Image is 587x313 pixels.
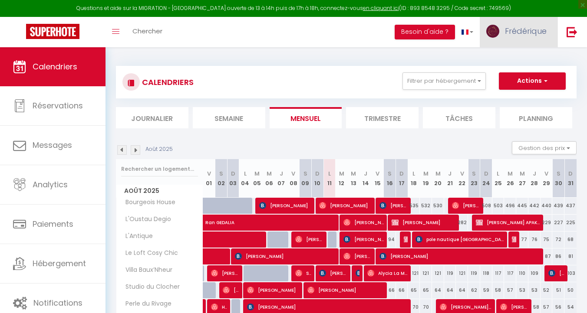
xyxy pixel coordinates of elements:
[404,231,408,248] span: [PERSON_NAME]
[552,282,564,298] div: 51
[480,282,492,298] div: 59
[541,198,553,214] div: 440
[408,282,420,298] div: 65
[444,159,456,198] th: 21
[33,61,77,72] span: Calendriers
[384,159,396,198] th: 16
[207,170,211,178] abbr: V
[227,159,239,198] th: 03
[468,265,480,281] div: 119
[295,231,323,248] span: [PERSON_NAME]
[211,265,239,281] span: [PERSON_NAME]
[33,258,86,269] span: Hébergement
[528,231,541,248] div: 76
[392,214,456,231] span: [PERSON_NAME]
[492,198,505,214] div: 503
[145,145,173,153] p: Août 2025
[311,159,323,198] th: 10
[552,198,564,214] div: 439
[480,17,557,47] a: ... Frédérique
[468,282,480,298] div: 62
[323,159,336,198] th: 11
[295,265,311,281] span: Semih Afyon
[452,197,480,214] span: [PERSON_NAME]
[504,265,516,281] div: 117
[205,210,425,226] span: Ran GEDALIA
[567,26,577,37] img: logout
[456,215,468,231] div: 282
[548,265,564,281] span: [PERSON_NAME]
[484,170,488,178] abbr: D
[275,159,287,198] th: 07
[476,214,541,231] span: [PERSON_NAME] APAKAMA
[118,299,174,309] span: Perle du Rivage
[528,282,541,298] div: 53
[140,72,194,92] h3: CALENDRIERS
[372,159,384,198] th: 15
[351,170,356,178] abbr: M
[348,159,360,198] th: 13
[420,265,432,281] div: 121
[456,265,468,281] div: 121
[497,170,499,178] abbr: L
[499,72,566,90] button: Actions
[263,159,275,198] th: 06
[505,26,547,36] span: Frédérique
[251,159,264,198] th: 05
[492,282,505,298] div: 58
[520,170,525,178] abbr: M
[486,25,499,38] img: ...
[541,215,553,231] div: 229
[552,215,564,231] div: 227
[448,170,452,178] abbr: J
[33,140,72,150] span: Messages
[363,4,399,12] a: en cliquant ici
[315,170,320,178] abbr: D
[303,170,307,178] abbr: S
[118,282,182,292] span: Studio du Clocher
[468,159,480,198] th: 23
[552,248,564,264] div: 86
[379,248,541,264] span: [PERSON_NAME]
[420,282,432,298] div: 65
[267,170,272,178] abbr: M
[472,170,476,178] abbr: S
[500,107,572,128] li: Planning
[26,24,79,39] img: Super Booking
[528,159,541,198] th: 28
[512,141,577,154] button: Gestion des prix
[364,170,367,178] abbr: J
[254,170,260,178] abbr: M
[541,282,553,298] div: 52
[118,231,155,241] span: L'Antique
[287,159,300,198] th: 08
[408,198,420,214] div: 535
[118,248,180,258] span: Le Loft Cosy Chic
[402,72,486,90] button: Filtrer par hébergement
[33,218,73,229] span: Paiements
[564,282,577,298] div: 50
[193,107,265,128] li: Semaine
[544,170,548,178] abbr: V
[460,170,464,178] abbr: V
[432,198,444,214] div: 530
[516,198,528,214] div: 445
[346,107,419,128] li: Trimestre
[564,248,577,264] div: 81
[343,231,384,248] span: [PERSON_NAME]
[508,170,513,178] abbr: M
[564,159,577,198] th: 31
[118,215,173,224] span: L'Oustau Degio
[247,282,300,298] span: [PERSON_NAME]
[33,100,83,111] span: Réservations
[528,198,541,214] div: 442
[552,231,564,248] div: 72
[396,282,408,298] div: 66
[280,170,283,178] abbr: J
[564,198,577,214] div: 437
[126,17,169,47] a: Chercher
[504,198,516,214] div: 496
[492,265,505,281] div: 117
[456,282,468,298] div: 64
[408,159,420,198] th: 18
